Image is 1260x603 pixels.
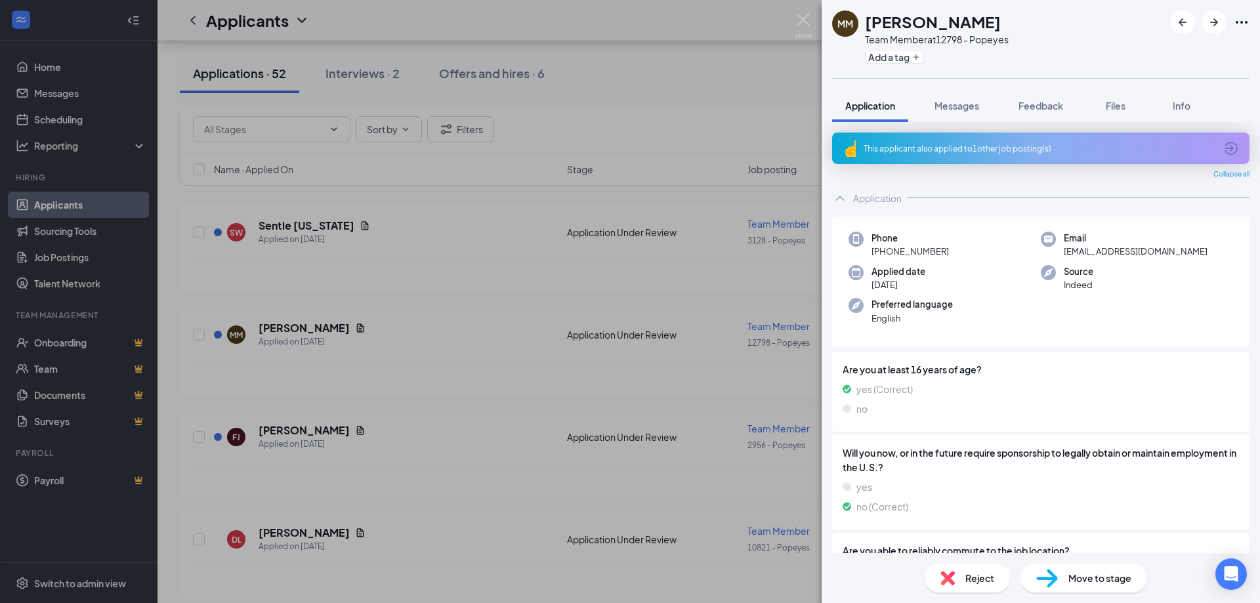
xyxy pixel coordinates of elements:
span: Files [1106,100,1125,112]
div: This applicant also applied to 1 other job posting(s) [864,143,1215,154]
button: PlusAdd a tag [865,50,923,64]
span: [DATE] [871,278,925,291]
span: no (Correct) [856,499,908,514]
button: ArrowLeftNew [1171,10,1194,34]
span: Collapse all [1213,169,1249,180]
span: Preferred language [871,298,953,311]
div: Open Intercom Messenger [1215,558,1247,590]
span: [EMAIL_ADDRESS][DOMAIN_NAME] [1064,245,1207,258]
span: Are you able to reliably commute to the job location? [843,543,1239,558]
div: MM [837,17,853,30]
button: ArrowRight [1202,10,1226,34]
span: Messages [934,100,979,112]
span: yes [856,480,872,494]
span: Indeed [1064,278,1093,291]
svg: ArrowRight [1206,14,1222,30]
span: Applied date [871,265,925,278]
h1: [PERSON_NAME] [865,10,1001,33]
span: Move to stage [1068,571,1131,585]
svg: ArrowLeftNew [1175,14,1190,30]
svg: Plus [912,53,920,61]
svg: ArrowCircle [1223,140,1239,156]
svg: Ellipses [1234,14,1249,30]
span: English [871,312,953,325]
span: no [856,402,868,416]
span: Phone [871,232,949,245]
span: Info [1173,100,1190,112]
svg: ChevronUp [832,190,848,206]
div: Application [853,192,902,205]
span: Feedback [1018,100,1063,112]
div: Team Member at 12798 - Popeyes [865,33,1009,46]
span: Reject [965,571,994,585]
span: yes (Correct) [856,382,913,396]
span: [PHONE_NUMBER] [871,245,949,258]
span: Will you now, or in the future require sponsorship to legally obtain or maintain employment in th... [843,446,1239,474]
span: Email [1064,232,1207,245]
span: Source [1064,265,1093,278]
span: Application [845,100,895,112]
span: Are you at least 16 years of age? [843,362,1239,377]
